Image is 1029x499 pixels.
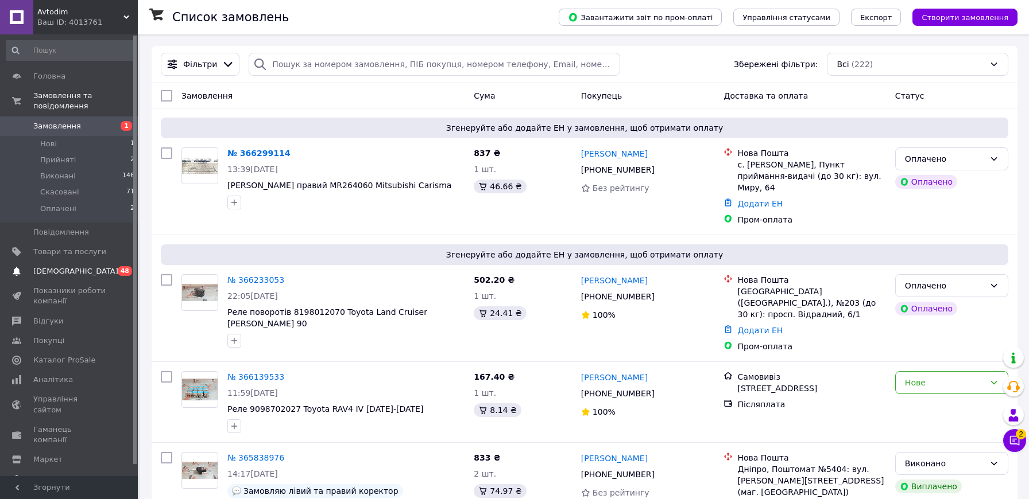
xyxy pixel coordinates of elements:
div: [PHONE_NUMBER] [579,385,657,401]
h1: Список замовлень [172,10,289,24]
span: Оплачені [40,204,76,214]
button: Управління статусами [733,9,840,26]
span: Покупець [581,91,622,100]
a: Фото товару [181,371,218,408]
span: 22:05[DATE] [227,291,278,301]
span: Експорт [860,13,892,22]
span: 1 [130,139,134,149]
a: [PERSON_NAME] [581,148,648,159]
span: 100% [593,310,616,319]
div: Нове [905,376,985,389]
span: Маркет [33,454,63,465]
a: [PERSON_NAME] правий MR264060 Mitsubishi Carisma [227,181,451,190]
span: 13:39[DATE] [227,165,278,174]
span: Виконані [40,171,76,181]
div: Оплачено [895,175,957,189]
span: (222) [852,60,873,69]
span: 837 ₴ [474,149,500,158]
div: Оплачено [895,302,957,315]
a: Фото товару [181,274,218,311]
span: Управління статусами [742,13,830,22]
button: Створити замовлення [912,9,1018,26]
div: Нова Пошта [737,274,885,286]
span: Гаманець компанії [33,424,106,445]
span: Створити замовлення [922,13,1008,22]
img: :speech_balloon: [232,486,241,496]
span: 2 [130,155,134,165]
span: Всі [837,59,849,70]
div: Виконано [905,457,985,470]
div: Оплачено [905,153,985,165]
span: Повідомлення [33,227,89,237]
div: [PHONE_NUMBER] [579,289,657,305]
a: Фото товару [181,452,218,489]
div: Дніпро, Поштомат №5404: вул. [PERSON_NAME][STREET_ADDRESS] (маг. [GEOGRAPHIC_DATA]) [737,463,885,498]
a: [PERSON_NAME] [581,453,648,464]
a: № 366299114 [227,149,290,158]
div: Виплачено [895,479,962,493]
span: Замовлення [33,121,81,131]
button: Чат з покупцем2 [1003,429,1026,452]
span: Головна [33,71,65,81]
span: Статус [895,91,924,100]
div: 8.14 ₴ [474,403,521,417]
span: Скасовані [40,187,79,197]
span: Аналітика [33,375,73,385]
span: 1 шт. [474,291,496,301]
span: Показники роботи компанії [33,286,106,306]
div: 46.66 ₴ [474,180,526,193]
div: Нова Пошта [737,452,885,463]
a: Фото товару [181,147,218,184]
button: Завантажити звіт по пром-оплаті [559,9,722,26]
span: Управління сайтом [33,394,106,415]
div: [PHONE_NUMBER] [579,162,657,178]
span: 833 ₴ [474,453,500,462]
div: Післяплата [737,399,885,410]
span: 1 шт. [474,388,496,397]
span: 2 [1016,426,1026,436]
span: Замовлення [181,91,233,100]
span: Відгуки [33,316,63,326]
span: Реле поворотів 8198012070 Toyota Land Cruiser [PERSON_NAME] 90 [227,307,427,328]
span: Замовляю лівий та правий коректор [243,486,399,496]
span: Збережені фільтри: [734,59,818,70]
button: Експорт [851,9,902,26]
div: 74.97 ₴ [474,484,526,498]
span: 14:17[DATE] [227,469,278,478]
div: Оплачено [905,279,985,292]
a: Додати ЕН [737,326,783,335]
span: 2 шт. [474,469,496,478]
span: Avtodim [37,7,123,17]
img: Фото товару [182,158,218,174]
span: 502.20 ₴ [474,275,514,284]
a: № 365838976 [227,453,284,462]
span: [DEMOGRAPHIC_DATA] [33,266,118,276]
span: 146 [122,171,134,181]
span: Прийняті [40,155,76,165]
div: Ваш ID: 4013761 [37,17,138,28]
span: Згенеруйте або додайте ЕН у замовлення, щоб отримати оплату [165,122,1004,134]
a: № 366233053 [227,275,284,284]
span: 167.40 ₴ [474,372,514,381]
span: Доставка та оплата [724,91,808,100]
span: Без рейтингу [593,184,649,193]
input: Пошук за номером замовлення, ПІБ покупця, номером телефону, Email, номером накладної [249,53,620,76]
div: [PHONE_NUMBER] [579,466,657,482]
a: [PERSON_NAME] [581,275,648,286]
span: Каталог ProSale [33,355,95,365]
span: 2 [130,204,134,214]
div: 24.41 ₴ [474,306,526,320]
span: Cума [474,91,495,100]
a: Додати ЕН [737,199,783,208]
span: 1 [121,121,132,131]
span: 48 [118,266,132,276]
img: Фото товару [182,462,218,479]
span: 11:59[DATE] [227,388,278,397]
div: с. [PERSON_NAME], Пункт приймання-видачі (до 30 кг): вул. Миру, 64 [737,159,885,193]
span: Налаштування [33,474,92,484]
a: [PERSON_NAME] [581,372,648,383]
a: Реле 9098702027 Toyota RAV4 IV [DATE]-[DATE] [227,404,423,414]
input: Пошук [6,40,136,61]
a: № 366139533 [227,372,284,381]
